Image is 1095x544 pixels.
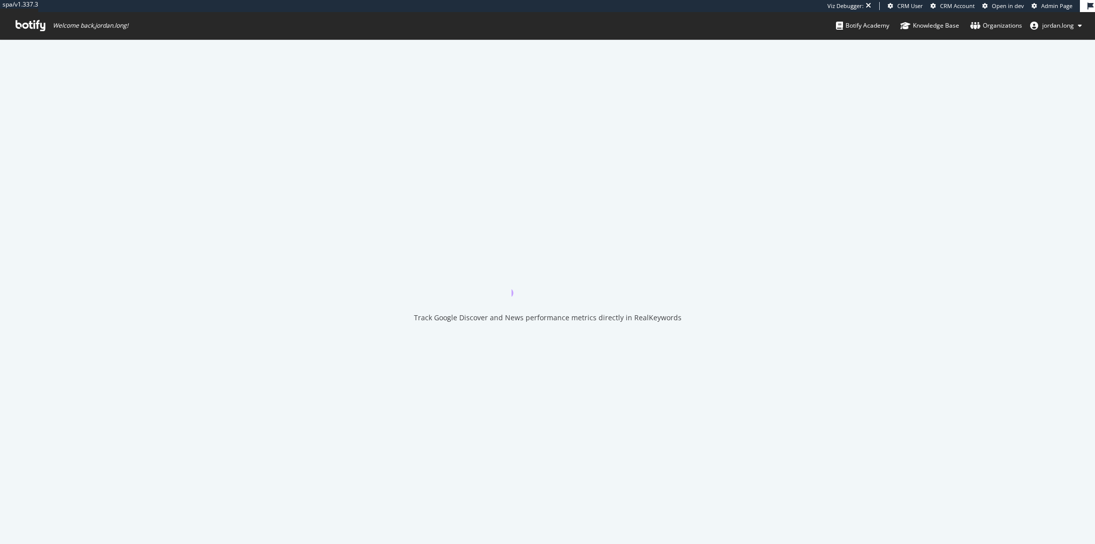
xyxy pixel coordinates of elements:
[1042,21,1074,30] span: jordan.long
[827,2,864,10] div: Viz Debugger:
[414,313,682,323] div: Track Google Discover and News performance metrics directly in RealKeywords
[992,2,1024,10] span: Open in dev
[931,2,975,10] a: CRM Account
[53,22,128,30] span: Welcome back, jordan.long !
[970,21,1022,31] div: Organizations
[982,2,1024,10] a: Open in dev
[900,12,959,39] a: Knowledge Base
[888,2,923,10] a: CRM User
[900,21,959,31] div: Knowledge Base
[940,2,975,10] span: CRM Account
[1022,18,1090,34] button: jordan.long
[1041,2,1072,10] span: Admin Page
[897,2,923,10] span: CRM User
[512,260,584,297] div: animation
[970,12,1022,39] a: Organizations
[836,12,889,39] a: Botify Academy
[1032,2,1072,10] a: Admin Page
[836,21,889,31] div: Botify Academy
